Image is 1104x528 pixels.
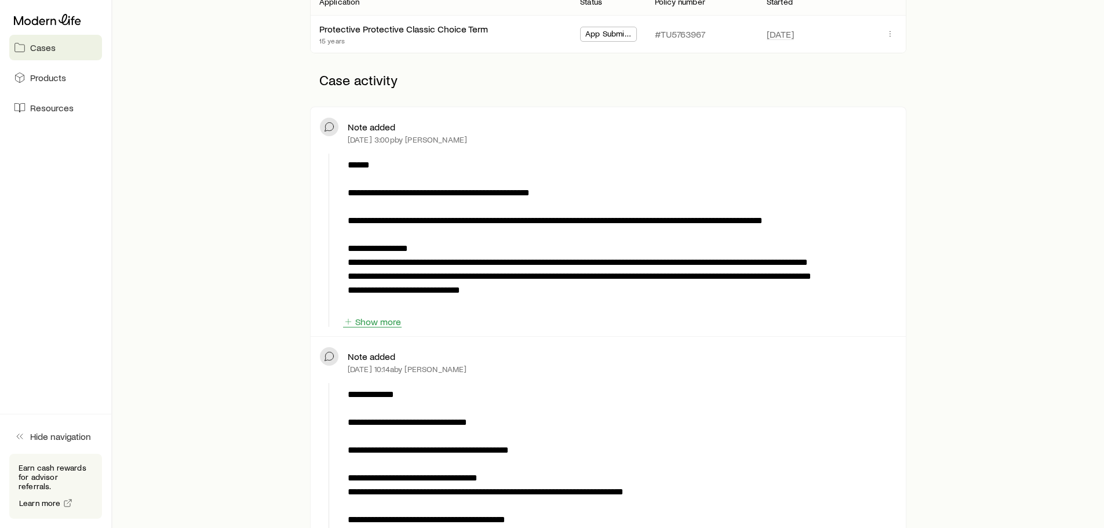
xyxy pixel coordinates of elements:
p: Case activity [310,63,906,97]
button: Hide navigation [9,424,102,449]
p: Note added [348,351,395,362]
div: Protective Protective Classic Choice Term [319,23,488,35]
span: Learn more [19,499,61,507]
p: #TU5763967 [655,28,705,40]
a: Protective Protective Classic Choice Term [319,23,488,34]
span: App Submitted [585,29,632,41]
button: Show more [343,316,402,327]
p: Note added [348,121,395,133]
span: Hide navigation [30,431,91,442]
div: Earn cash rewards for advisor referrals.Learn more [9,454,102,519]
p: 15 years [319,36,488,45]
p: [DATE] 3:00p by [PERSON_NAME] [348,135,467,144]
a: Cases [9,35,102,60]
p: [DATE] 10:14a by [PERSON_NAME] [348,365,467,374]
a: Resources [9,95,102,121]
span: [DATE] [767,28,794,40]
span: Products [30,72,66,83]
a: Products [9,65,102,90]
span: Resources [30,102,74,114]
p: Earn cash rewards for advisor referrals. [19,463,93,491]
span: Cases [30,42,56,53]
